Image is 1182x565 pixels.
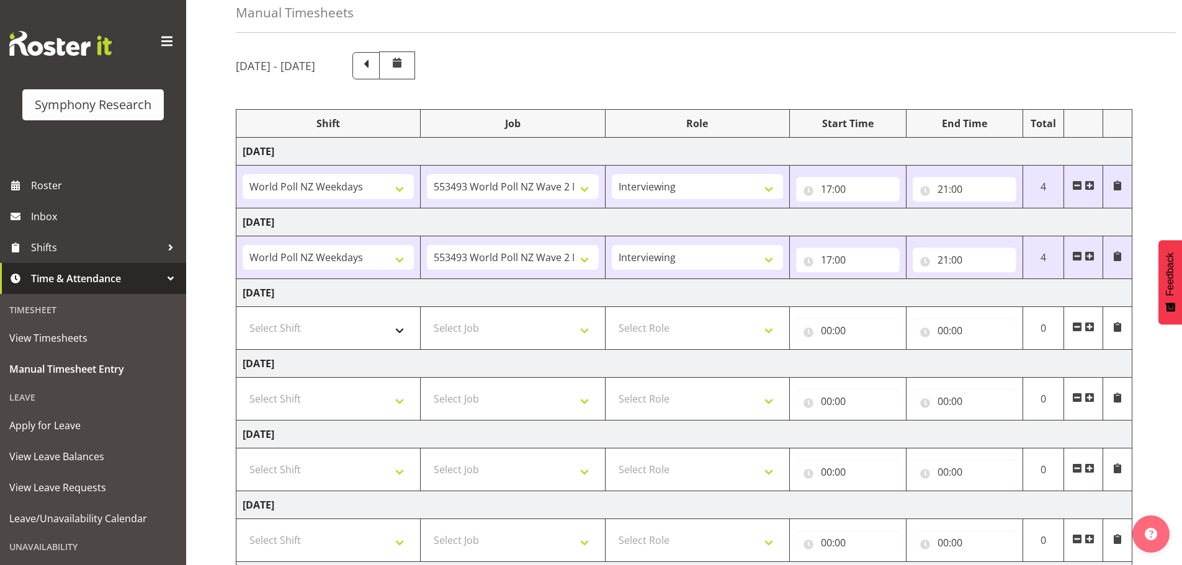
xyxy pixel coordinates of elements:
td: [DATE] [236,420,1132,448]
td: 0 [1023,519,1064,562]
span: Shifts [31,238,161,257]
input: Click to select... [796,318,900,343]
span: Roster [31,176,180,195]
span: Time & Attendance [31,269,161,288]
input: Click to select... [796,460,900,484]
span: View Leave Balances [9,447,177,466]
input: Click to select... [913,318,1016,343]
td: [DATE] [236,208,1132,236]
td: [DATE] [236,279,1132,307]
div: Leave [3,385,183,410]
input: Click to select... [796,177,900,202]
td: [DATE] [236,491,1132,519]
a: Manual Timesheet Entry [3,354,183,385]
input: Click to select... [913,460,1016,484]
td: 4 [1023,166,1064,208]
div: Job [427,116,598,131]
span: Manual Timesheet Entry [9,360,177,378]
span: Leave/Unavailability Calendar [9,509,177,528]
td: 0 [1023,378,1064,420]
img: help-xxl-2.png [1145,528,1157,540]
div: Start Time [796,116,900,131]
a: View Timesheets [3,323,183,354]
span: Inbox [31,207,180,226]
span: View Leave Requests [9,478,177,497]
div: End Time [913,116,1016,131]
h5: [DATE] - [DATE] [236,59,315,73]
input: Click to select... [913,247,1016,272]
a: Apply for Leave [3,410,183,441]
td: 0 [1023,307,1064,350]
div: Timesheet [3,297,183,323]
a: Leave/Unavailability Calendar [3,503,183,534]
a: View Leave Requests [3,472,183,503]
div: Shift [243,116,414,131]
span: Apply for Leave [9,416,177,435]
span: Feedback [1165,252,1176,296]
input: Click to select... [913,389,1016,414]
div: Role [612,116,783,131]
input: Click to select... [913,177,1016,202]
td: [DATE] [236,138,1132,166]
h4: Manual Timesheets [236,6,354,20]
input: Click to select... [796,530,900,555]
input: Click to select... [796,389,900,414]
span: View Timesheets [9,329,177,347]
td: 4 [1023,236,1064,279]
div: Total [1029,116,1058,131]
td: [DATE] [236,350,1132,378]
div: Unavailability [3,534,183,559]
input: Click to select... [796,247,900,272]
input: Click to select... [913,530,1016,555]
a: View Leave Balances [3,441,183,472]
div: Symphony Research [35,96,151,114]
button: Feedback - Show survey [1158,240,1182,324]
td: 0 [1023,448,1064,491]
img: Rosterit website logo [9,31,112,56]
